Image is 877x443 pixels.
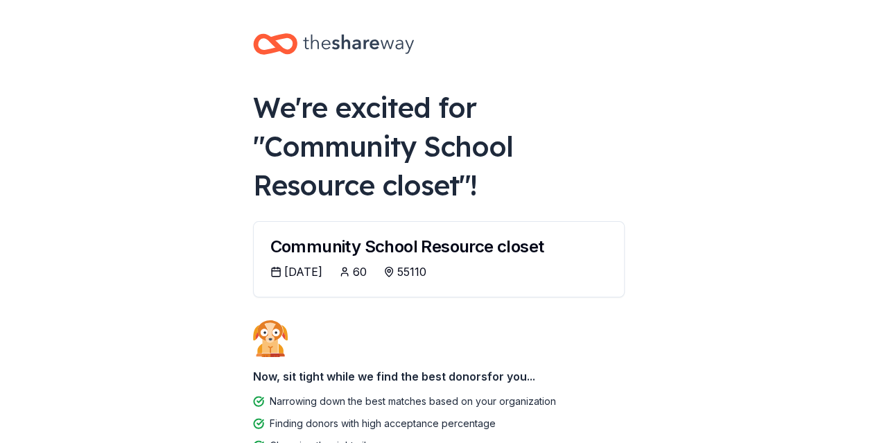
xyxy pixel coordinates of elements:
[270,393,556,410] div: Narrowing down the best matches based on your organization
[284,263,322,280] div: [DATE]
[253,88,625,205] div: We're excited for " Community School Resource closet "!
[270,415,496,432] div: Finding donors with high acceptance percentage
[253,363,625,390] div: Now, sit tight while we find the best donors for you...
[353,263,367,280] div: 60
[397,263,426,280] div: 55110
[253,320,288,357] img: Dog waiting patiently
[270,238,607,255] div: Community School Resource closet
